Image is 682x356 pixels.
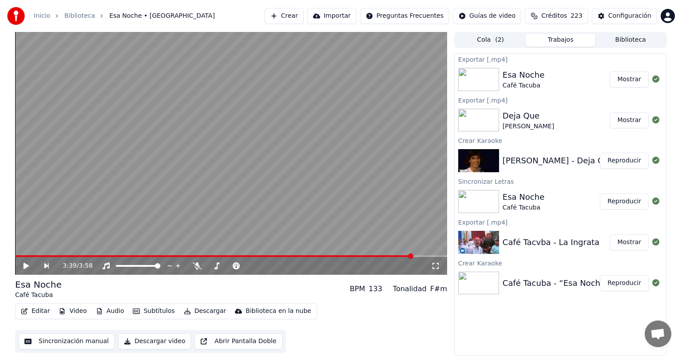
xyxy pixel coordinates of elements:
[608,12,651,20] div: Configuración
[92,305,128,317] button: Audio
[455,54,666,64] div: Exportar [.mp4]
[369,284,382,294] div: 133
[503,191,544,203] div: Esa Noche
[180,305,230,317] button: Descargar
[503,236,599,249] div: Café Tacvba - La Ingrata
[15,278,62,291] div: Esa Noche
[503,81,544,90] div: Café Tacuba
[34,12,215,20] nav: breadcrumb
[63,261,76,270] span: 3:39
[393,284,427,294] div: Tonalidad
[17,305,53,317] button: Editar
[34,12,50,20] a: Inicio
[430,284,447,294] div: F#m
[79,261,92,270] span: 3:58
[15,291,62,300] div: Café Tacuba
[307,8,357,24] button: Importar
[592,8,657,24] button: Configuración
[455,217,666,227] div: Exportar [.mp4]
[246,307,311,316] div: Biblioteca en la nube
[455,176,666,186] div: Sincronizar Letras
[19,333,115,349] button: Sincronización manual
[600,194,649,210] button: Reproducir
[109,12,215,20] span: Esa Noche • [GEOGRAPHIC_DATA]
[455,257,666,268] div: Crear Karaoke
[610,112,649,128] button: Mostrar
[453,8,521,24] button: Guías de video
[455,95,666,105] div: Exportar [.mp4]
[600,275,649,291] button: Reproducir
[7,7,25,25] img: youka
[503,203,544,212] div: Café Tacuba
[63,261,84,270] div: /
[541,12,567,20] span: Créditos
[360,8,449,24] button: Preguntas Frecuentes
[55,305,90,317] button: Video
[526,34,596,47] button: Trabajos
[610,71,649,87] button: Mostrar
[265,8,304,24] button: Crear
[525,8,588,24] button: Créditos223
[503,110,554,122] div: Deja Que
[194,333,282,349] button: Abrir Pantalla Doble
[571,12,583,20] span: 223
[610,234,649,250] button: Mostrar
[455,135,666,146] div: Crear Karaoke
[503,69,544,81] div: Esa Noche
[456,34,526,47] button: Cola
[129,305,178,317] button: Subtítulos
[595,34,666,47] button: Biblioteca
[503,154,614,167] div: [PERSON_NAME] - Deja Que
[600,153,649,169] button: Reproducir
[495,36,504,44] span: ( 2 )
[118,333,191,349] button: Descargar video
[503,122,554,131] div: [PERSON_NAME]
[350,284,365,294] div: BPM
[645,320,671,347] a: Chat abierto
[64,12,95,20] a: Biblioteca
